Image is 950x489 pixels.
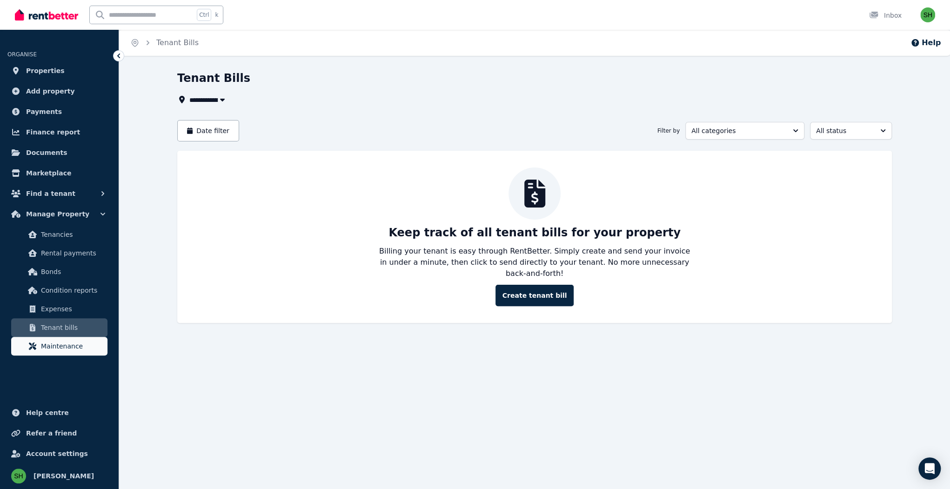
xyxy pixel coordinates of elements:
img: Sunil Hooda [920,7,935,22]
img: RentBetter [15,8,78,22]
span: Filter by [657,127,680,134]
button: Manage Property [7,205,111,223]
span: Add property [26,86,75,97]
span: Ctrl [197,9,211,21]
a: Tenant bills [11,318,107,337]
span: k [215,11,218,19]
p: Keep track of all tenant bills for your property [388,225,681,240]
span: Condition reports [41,285,104,296]
a: Account settings [7,444,111,463]
a: Finance report [7,123,111,141]
span: [PERSON_NAME] [33,470,94,482]
span: Bonds [41,266,104,277]
a: Refer a friend [7,424,111,442]
button: All categories [685,122,804,140]
a: Bonds [11,262,107,281]
div: Inbox [869,11,902,20]
a: Documents [7,143,111,162]
button: Find a tenant [7,184,111,203]
span: Rental payments [41,248,104,259]
button: Create tenant bill [495,285,574,306]
span: Expenses [41,303,104,315]
span: Tenancies [41,229,104,240]
a: Expenses [11,300,107,318]
button: Help [910,37,941,48]
span: Documents [26,147,67,158]
button: All status [810,122,892,140]
a: Add property [7,82,111,100]
span: Tenant bills [41,322,104,333]
nav: Breadcrumb [119,30,210,56]
span: Payments [26,106,62,117]
span: Refer a friend [26,428,77,439]
img: Sunil Hooda [11,469,26,483]
a: Tenancies [11,225,107,244]
button: Date filter [177,120,239,141]
a: Tenant Bills [156,38,199,47]
a: Properties [7,61,111,80]
p: Billing your tenant is easy through RentBetter. Simply create and send your invoice in under a mi... [378,246,691,279]
a: Payments [7,102,111,121]
a: Condition reports [11,281,107,300]
a: Rental payments [11,244,107,262]
div: Open Intercom Messenger [918,457,941,480]
span: Account settings [26,448,88,459]
span: Help centre [26,407,69,418]
span: Marketplace [26,167,71,179]
span: ORGANISE [7,51,37,58]
a: Maintenance [11,337,107,355]
span: Finance report [26,127,80,138]
a: Marketplace [7,164,111,182]
span: Manage Property [26,208,89,220]
span: Find a tenant [26,188,75,199]
span: Properties [26,65,65,76]
span: Maintenance [41,341,104,352]
span: All status [816,126,873,135]
h1: Tenant Bills [177,71,250,86]
a: Help centre [7,403,111,422]
span: All categories [691,126,785,135]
